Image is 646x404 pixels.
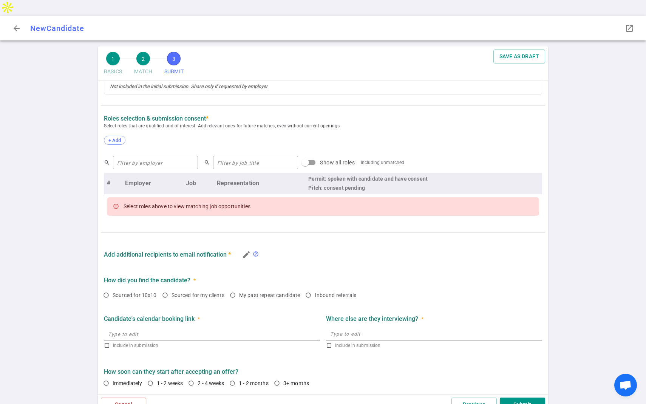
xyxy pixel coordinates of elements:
button: SAVE AS DRAFT [493,50,545,63]
div: If you want additional recruiters to also receive candidate updates via email, click on the penci... [253,251,262,258]
input: Filter by job title [213,156,298,169]
span: + Add [106,138,124,143]
strong: How did you find the candidate? [104,277,190,284]
strong: Add additional recipients to email notification [104,251,231,258]
button: Go back [9,21,24,36]
th: Job [183,173,214,194]
span: MATCH [134,65,152,78]
div: Permit: spoken with candidate and have consent Pitch: consent pending [308,174,539,192]
button: 2MATCH [131,50,155,80]
span: Inbound referrals [315,292,356,298]
span: arrow_back [12,24,21,33]
span: search [104,159,110,166]
span: Sourced for 10x10 [113,292,157,298]
span: Select roles that are qualified and of interest. Add relevant ones for future matches, even witho... [104,122,542,130]
input: Filter by employer [113,156,198,169]
span: search [204,159,210,166]
label: Roles Selection & Submission Consent [104,115,209,122]
button: 3SUBMIT [161,50,187,80]
strong: Where else are they interviewing? [326,315,418,322]
input: Type to edit [104,328,320,340]
span: New Candidate [30,24,84,33]
th: Representation [214,173,305,194]
button: Edit Candidate Recruiter Contacts [240,248,253,261]
button: 1BASICS [101,50,125,80]
span: SUBMIT [164,65,184,78]
span: Immediately [113,380,142,386]
span: 1 - 2 months [239,380,269,386]
th: # [104,173,122,194]
span: BASICS [104,65,122,78]
span: 3 [167,52,181,65]
strong: Candidate's calendar booking link [104,315,195,322]
th: Employer [122,173,183,194]
span: 1 - 2 weeks [157,380,183,386]
span: 2 - 4 weeks [198,380,224,386]
span: launch [625,24,634,33]
span: 2 [136,52,150,65]
span: help_outline [253,251,259,257]
div: Select roles above to view matching job opportunities [124,200,250,213]
span: Show all roles [320,159,355,166]
i: edit [242,250,251,259]
span: Include in submission [335,343,380,348]
span: Include in submission [113,343,158,348]
div: Open chat [614,374,637,396]
span: 3+ months [283,380,309,386]
div: Including unmatched [361,160,404,165]
label: How soon can they start after accepting an offer? [104,368,542,375]
button: Open LinkedIn as a popup [622,21,637,36]
span: Sourced for my clients [172,292,224,298]
span: 1 [106,52,120,65]
span: My past repeat candidate [239,292,300,298]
